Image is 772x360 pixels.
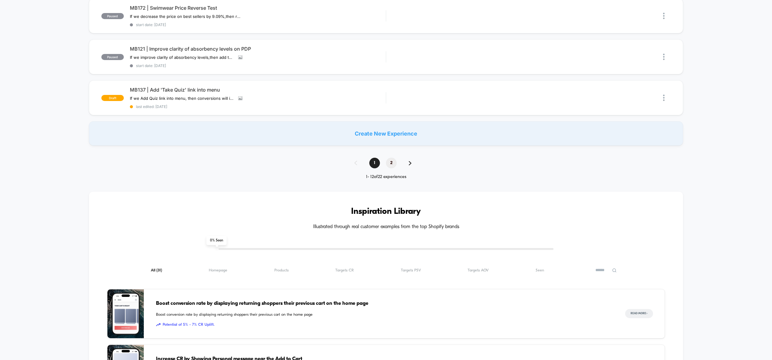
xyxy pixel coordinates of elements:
[386,158,397,168] span: 2
[130,5,386,11] span: MB172 | Swimwear Price Reverse Test
[348,174,424,180] div: 1 - 12 of 22 experiences
[101,13,124,19] span: paused
[101,54,124,60] span: paused
[89,121,683,146] div: Create New Experience
[130,55,234,60] span: If we improve clarity of absorbency levels,then add to carts & CR will increase,because users are...
[468,268,489,273] span: Targets AOV
[130,22,386,27] span: start date: [DATE]
[130,96,234,101] span: If we Add Quiz link into menu, then conversions will increase, because new visitors are able to f...
[130,63,386,68] span: start date: [DATE]
[274,268,289,273] span: Products
[151,268,162,273] span: All
[536,268,544,273] span: Seen
[107,207,665,217] h3: Inspiration Library
[130,46,386,52] span: MB121 | Improve clarity of absorbency levels on PDP
[130,104,386,109] span: last edited: [DATE]
[130,87,386,93] span: MB137 | Add 'Take Quiz' link into menu
[369,158,380,168] span: 1
[156,300,613,308] span: Boost conversion rate by displaying returning shoppers their previous cart on the home page
[663,95,665,101] img: close
[401,268,421,273] span: Targets PSV
[206,236,227,245] span: 0 % Seen
[156,322,613,328] span: Potential of 5% - 7% CR Uplift.
[409,161,411,165] img: pagination forward
[625,309,653,318] button: Read More>
[156,268,162,272] span: ( 31 )
[209,268,227,273] span: Homepage
[156,312,613,318] span: Boost conversion rate by displaying returning shoppers their previous cart on the home page
[101,95,124,101] span: draft
[335,268,354,273] span: Targets CR
[663,54,665,60] img: close
[130,14,242,19] span: If we decrease the price on best sellers by 9.09%,then revenue will increase,because customers ar...
[107,224,665,230] h4: Illustrated through real customer examples from the top Shopify brands
[663,13,665,19] img: close
[107,289,144,338] img: Boost conversion rate by displaying returning shoppers their previous cart on the home page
